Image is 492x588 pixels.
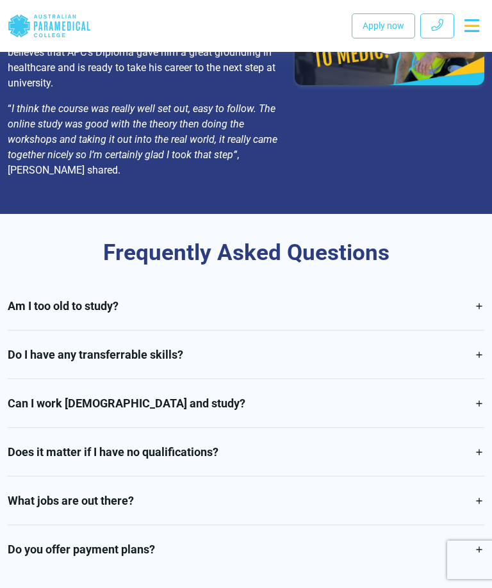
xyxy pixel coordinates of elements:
[459,14,484,37] button: Toggle navigation
[8,282,484,330] a: Am I too old to study?
[8,101,279,178] p: “ , [PERSON_NAME] shared.
[8,5,91,47] a: Australian Paramedical College
[8,428,484,476] a: Does it matter if I have no qualifications?
[8,525,484,573] a: Do you offer payment plans?
[8,477,484,525] a: What jobs are out there?
[8,240,484,266] h3: Frequently Asked Questions
[352,13,415,38] a: Apply now
[8,331,484,379] a: Do I have any transferrable skills?
[8,379,484,427] a: Can I work [DEMOGRAPHIC_DATA] and study?
[8,102,277,161] em: I think the course was really well set out, easy to follow. The online study was good with the th...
